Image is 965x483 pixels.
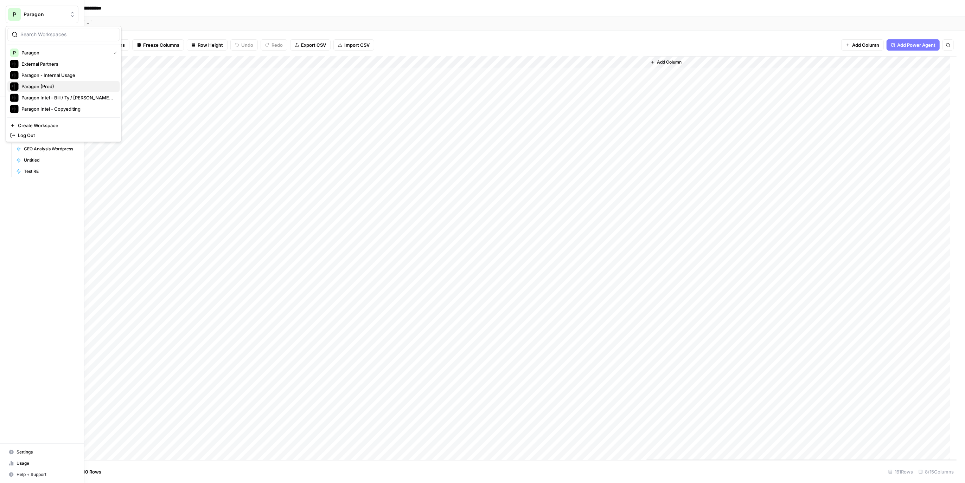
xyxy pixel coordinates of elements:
button: Help + Support [6,469,78,480]
span: Help + Support [17,471,75,478]
a: Usage [6,458,78,469]
button: Import CSV [333,39,374,51]
span: CEO Analysis Wordpress [24,146,75,152]
img: Paragon Intel - Bill / Ty / Colby R&D Logo [10,93,19,102]
img: Paragon (Prod) Logo [10,82,19,91]
span: Redo [271,41,283,48]
span: Export CSV [301,41,326,48]
span: External Partners [21,60,114,67]
div: 8/15 Columns [916,466,957,477]
button: Undo [230,39,258,51]
a: Untitled [13,155,78,166]
span: Paragon - Internal Usage [21,72,114,79]
button: Workspace: Paragon [6,6,78,23]
span: Create Workspace [18,122,114,129]
div: Workspace: Paragon [6,26,122,142]
span: Add Column [852,41,879,48]
span: Paragon Intel - Copyediting [21,105,114,112]
span: P [13,10,16,19]
button: Add Column [841,39,884,51]
span: Paragon [21,49,108,56]
div: 161 Rows [886,466,916,477]
span: Settings [17,449,75,455]
button: Add Column [648,58,684,67]
span: Usage [17,460,75,466]
img: External Partners Logo [10,60,19,68]
button: Redo [261,39,287,51]
input: Search Workspaces [20,31,115,38]
img: Paragon - Internal Usage Logo [10,71,19,79]
span: Add 10 Rows [73,468,101,475]
button: Add Power Agent [887,39,940,51]
span: Add Column [657,59,682,65]
img: Paragon Intel - Copyediting Logo [10,105,19,113]
button: Freeze Columns [132,39,184,51]
span: Paragon Intel - Bill / Ty / [PERSON_NAME] R&D [21,94,114,101]
span: P [13,49,16,56]
button: Row Height [187,39,228,51]
span: Freeze Columns [143,41,179,48]
span: Log Out [18,132,114,139]
span: Import CSV [344,41,370,48]
span: Paragon (Prod) [21,83,114,90]
span: Test RE [24,168,75,175]
a: Log Out [7,130,120,140]
button: Export CSV [290,39,331,51]
span: Untitled [24,157,75,163]
span: Row Height [198,41,223,48]
span: Paragon [24,11,66,18]
a: Settings [6,446,78,458]
a: Create Workspace [7,120,120,130]
a: CEO Analysis Wordpress [13,143,78,155]
a: Test RE [13,166,78,177]
span: Undo [241,41,253,48]
span: Add Power Agent [897,41,935,48]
